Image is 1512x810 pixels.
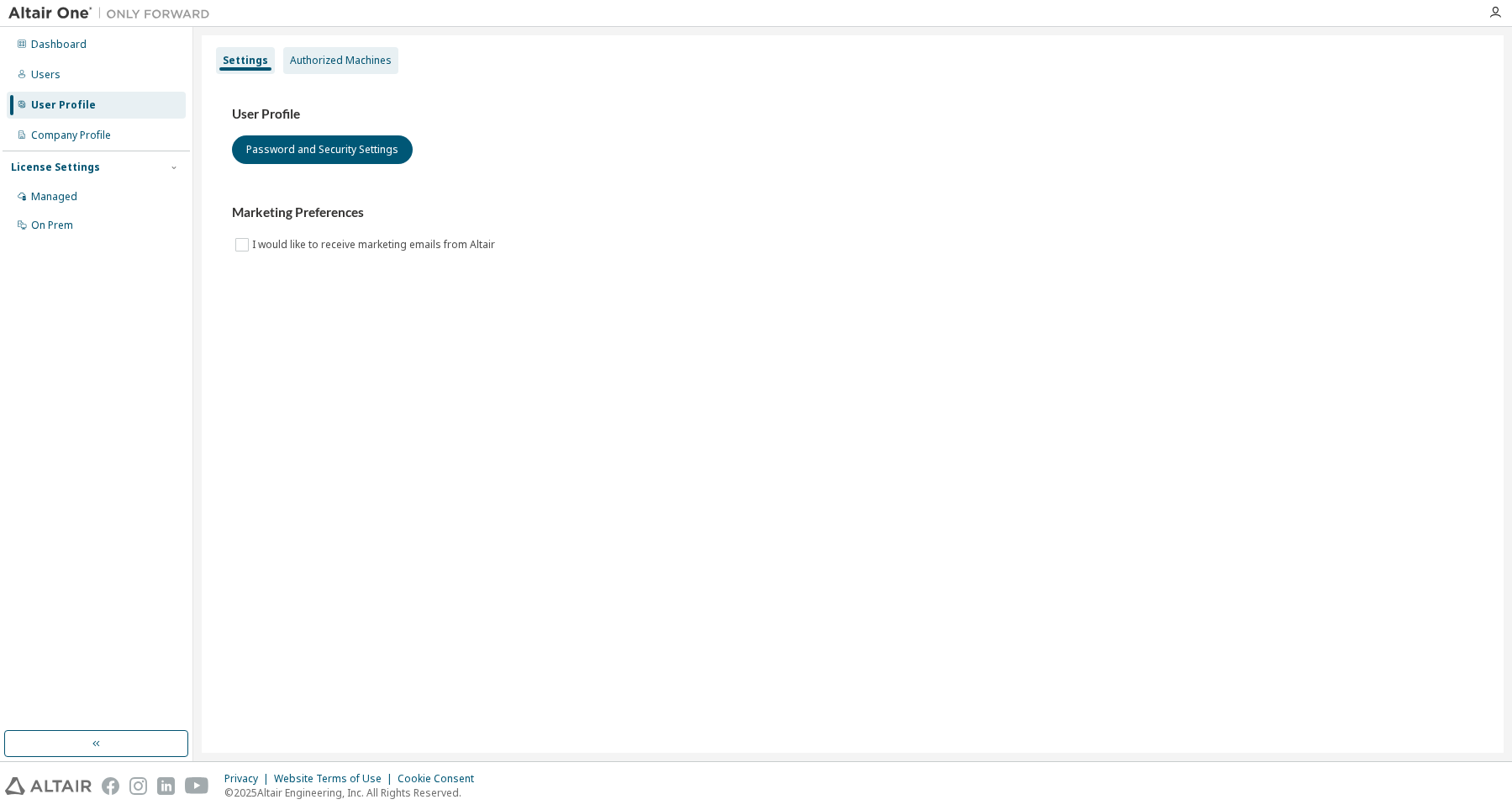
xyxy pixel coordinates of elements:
[31,38,87,51] div: Dashboard
[11,161,100,174] div: License Settings
[224,772,274,786] div: Privacy
[102,777,119,795] img: facebook.svg
[157,777,175,795] img: linkedin.svg
[232,135,413,164] button: Password and Security Settings
[224,786,484,800] p: © 2025 Altair Engineering, Inc. All Rights Reserved.
[31,129,111,142] div: Company Profile
[31,190,77,204] div: Managed
[129,777,147,795] img: instagram.svg
[290,54,392,67] div: Authorized Machines
[31,219,73,232] div: On Prem
[232,204,1473,221] h3: Marketing Preferences
[8,5,219,22] img: Altair One
[398,772,484,786] div: Cookie Consent
[5,777,92,795] img: altair_logo.svg
[232,106,1473,123] h3: User Profile
[31,98,96,112] div: User Profile
[31,68,61,82] div: Users
[185,777,209,795] img: youtube.svg
[252,235,498,255] label: I would like to receive marketing emails from Altair
[223,54,268,67] div: Settings
[274,772,398,786] div: Website Terms of Use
